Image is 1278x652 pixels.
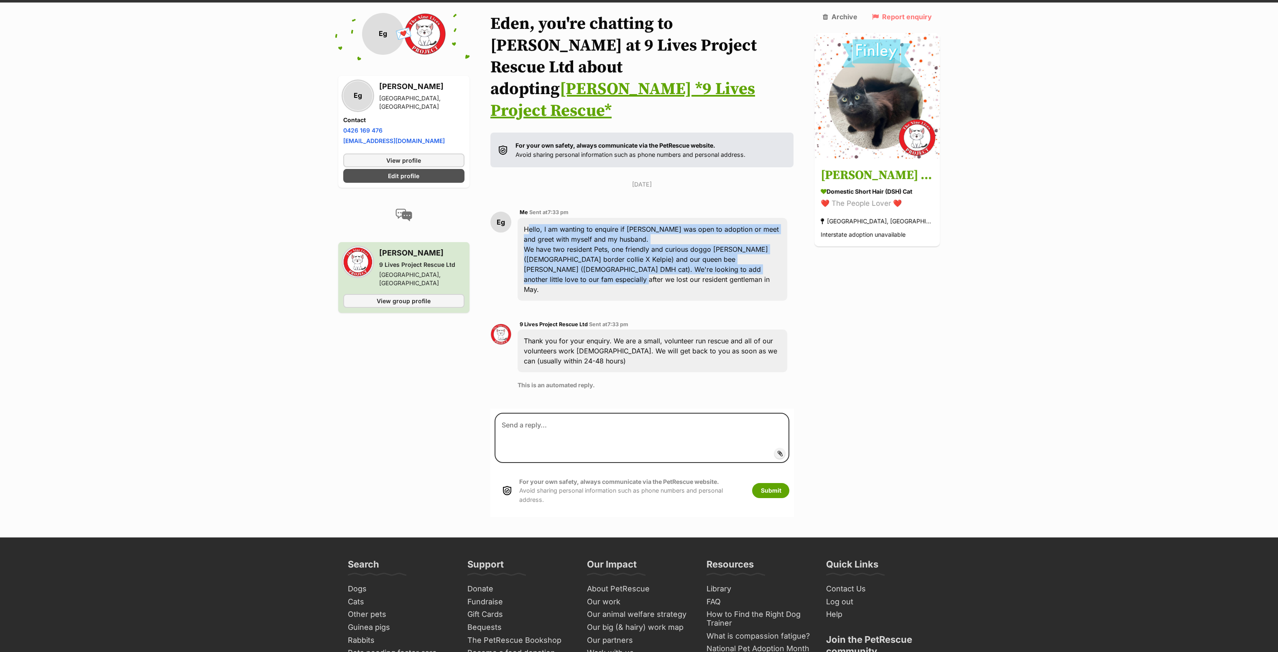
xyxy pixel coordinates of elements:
strong: For your own safety, always communicate via the PetRescue website. [519,478,719,485]
a: Fundraise [464,596,575,609]
h3: [PERSON_NAME] [379,247,464,259]
span: Sent at [589,321,628,327]
img: 9 Lives Project Rescue Ltd profile pic [343,247,372,276]
h1: Eden, you're chatting to [PERSON_NAME] at 9 Lives Project Rescue Ltd about adopting [490,13,794,122]
div: Eg [490,212,511,233]
a: [EMAIL_ADDRESS][DOMAIN_NAME] [343,137,445,144]
a: Bequests [464,621,575,634]
a: What is compassion fatigue? [703,630,814,643]
h3: Resources [707,558,754,575]
img: 9 Lives Project Rescue Ltd profile pic [404,13,446,55]
div: Domestic Short Hair (DSH) Cat [821,187,934,196]
p: Avoid sharing personal information such as phone numbers and personal address. [515,141,745,159]
img: Finley *9 Lives Project Rescue* [814,33,940,159]
span: Me [520,209,528,215]
h4: Contact [343,116,464,124]
a: Dogs [344,583,456,596]
a: Contact Us [823,583,934,596]
div: Eg [362,13,404,55]
a: View group profile [343,294,464,308]
span: Edit profile [388,171,419,180]
a: Log out [823,596,934,609]
p: [DATE] [490,180,794,189]
a: Our big (& hairy) work map [584,621,695,634]
a: Our partners [584,634,695,647]
h3: Support [467,558,504,575]
a: How to Find the Right Dog Trainer [703,608,814,629]
a: Rabbits [344,634,456,647]
a: Archive [823,13,857,20]
div: Eg [343,81,372,110]
div: [GEOGRAPHIC_DATA], [GEOGRAPHIC_DATA] [379,271,464,287]
a: About PetRescue [584,583,695,596]
a: Edit profile [343,169,464,183]
h3: [PERSON_NAME] *9 Lives Project Rescue* [821,166,934,185]
div: ❤️ The People Lover ❤️ [821,198,934,209]
span: View group profile [377,297,431,305]
span: Interstate adoption unavailable [821,231,906,238]
div: Hello, I am wanting to enquire if [PERSON_NAME] was open to adoption or meet and greet with mysel... [518,218,788,301]
p: Avoid sharing personal information such as phone numbers and personal address. [519,477,744,504]
a: Our work [584,596,695,609]
a: Help [823,608,934,621]
div: 9 Lives Project Rescue Ltd [379,261,464,269]
span: Sent at [529,209,569,215]
span: 7:33 pm [607,321,628,327]
img: conversation-icon-4a6f8262b818ee0b60e3300018af0b2d0b884aa5de6e9bcb8d3d4eeb1a70a7c4.svg [395,209,412,221]
a: The PetRescue Bookshop [464,634,575,647]
p: This is an automated reply. [518,381,788,389]
a: Other pets [344,608,456,621]
div: [GEOGRAPHIC_DATA], [GEOGRAPHIC_DATA] [379,94,464,111]
span: 💌 [394,25,413,43]
a: [PERSON_NAME] *9 Lives Project Rescue* [490,79,755,121]
h3: [PERSON_NAME] [379,81,464,92]
button: Submit [752,483,789,498]
a: [PERSON_NAME] *9 Lives Project Rescue* Domestic Short Hair (DSH) Cat ❤️ The People Lover ❤️ [GEOG... [814,160,940,246]
span: View profile [386,156,421,165]
img: 9 Lives Project Rescue Ltd profile pic [490,324,511,345]
a: Library [703,583,814,596]
span: 9 Lives Project Rescue Ltd [520,321,588,327]
h3: Quick Links [826,558,878,575]
h3: Search [348,558,379,575]
a: 0426 169 476 [343,127,383,134]
a: Gift Cards [464,608,575,621]
a: View profile [343,153,464,167]
a: Guinea pigs [344,621,456,634]
a: Our animal welfare strategy [584,608,695,621]
strong: For your own safety, always communicate via the PetRescue website. [515,142,715,149]
div: Thank you for your enquiry. We are a small, volunteer run rescue and all of our volunteers work [... [518,330,788,372]
a: FAQ [703,596,814,609]
a: Donate [464,583,575,596]
a: Cats [344,596,456,609]
div: [GEOGRAPHIC_DATA], [GEOGRAPHIC_DATA] [821,215,934,227]
span: 7:33 pm [548,209,569,215]
h3: Our Impact [587,558,637,575]
a: Report enquiry [872,13,932,20]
